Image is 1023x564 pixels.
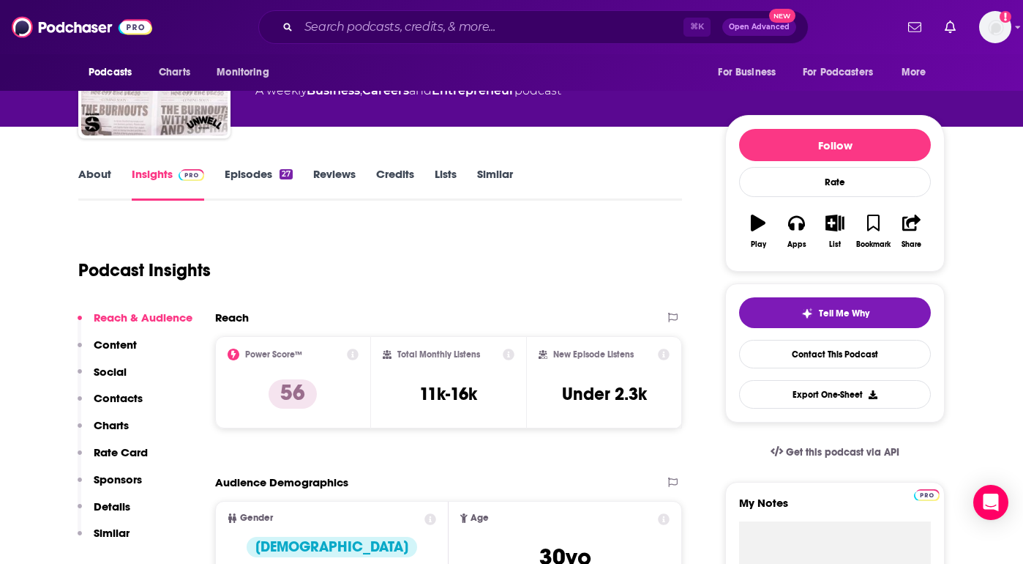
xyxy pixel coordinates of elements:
span: Podcasts [89,62,132,83]
span: Age [471,513,489,523]
img: User Profile [979,11,1011,43]
h3: 11k-16k [419,383,477,405]
span: New [769,9,795,23]
p: Reach & Audience [94,311,192,324]
button: Similar [78,526,130,553]
p: Rate Card [94,445,148,459]
span: Charts [159,62,190,83]
span: ⌘ K [683,18,711,37]
button: open menu [78,59,151,86]
button: open menu [891,59,945,86]
button: Bookmark [854,205,892,258]
div: Bookmark [856,240,891,249]
span: For Podcasters [803,62,873,83]
a: Contact This Podcast [739,340,931,368]
div: A weekly podcast [255,82,561,100]
div: Rate [739,167,931,197]
span: More [902,62,926,83]
a: About [78,167,111,201]
div: 27 [280,169,293,179]
a: InsightsPodchaser Pro [132,167,204,201]
p: Similar [94,526,130,540]
img: Podchaser Pro [179,169,204,181]
h2: Total Monthly Listens [397,349,480,360]
button: open menu [793,59,894,86]
a: Pro website [914,487,940,501]
h1: Podcast Insights [78,259,211,281]
h2: Reach [215,311,249,324]
button: Social [78,365,127,392]
button: Content [78,338,137,365]
p: Charts [94,418,129,432]
span: Get this podcast via API [786,446,899,459]
a: Charts [149,59,199,86]
button: Sponsors [78,472,142,500]
div: Open Intercom Messenger [973,485,1008,520]
div: [DEMOGRAPHIC_DATA] [247,537,417,557]
span: Monitoring [217,62,269,83]
img: tell me why sparkle [801,308,813,319]
a: Credits [376,167,414,201]
div: Play [751,240,766,249]
a: Lists [435,167,457,201]
button: Reach & Audience [78,311,192,338]
img: Podchaser Pro [914,489,940,501]
img: Podchaser - Follow, Share and Rate Podcasts [12,13,152,41]
h2: Audience Demographics [215,475,348,489]
button: tell me why sparkleTell Me Why [739,297,931,328]
h3: Under 2.3k [562,383,647,405]
span: Logged in as alignPR [979,11,1011,43]
div: Search podcasts, credits, & more... [258,10,809,44]
button: Follow [739,129,931,161]
button: Contacts [78,391,143,418]
button: Export One-Sheet [739,380,931,409]
span: Gender [240,513,273,523]
button: Share [893,205,931,258]
input: Search podcasts, credits, & more... [299,15,683,39]
button: Play [739,205,777,258]
button: Rate Card [78,445,148,472]
button: Show profile menu [979,11,1011,43]
span: Open Advanced [729,23,790,31]
button: Open AdvancedNew [722,18,796,36]
a: Reviews [313,167,356,201]
p: Contacts [94,391,143,405]
p: Content [94,338,137,352]
div: Apps [787,240,806,249]
label: My Notes [739,496,931,522]
button: Apps [777,205,815,258]
h2: Power Score™ [245,349,302,360]
p: Social [94,365,127,379]
span: Tell Me Why [819,308,869,319]
h2: New Episode Listens [553,349,634,360]
a: Similar [477,167,513,201]
a: Show notifications dropdown [902,15,927,40]
p: Details [94,500,130,513]
span: For Business [718,62,776,83]
button: List [816,205,854,258]
button: open menu [206,59,288,86]
div: Share [902,240,921,249]
a: Get this podcast via API [759,434,911,470]
a: Episodes27 [225,167,293,201]
svg: Add a profile image [1000,11,1011,23]
p: Sponsors [94,472,142,486]
a: Show notifications dropdown [939,15,962,40]
button: open menu [708,59,794,86]
p: 56 [269,379,317,409]
button: Charts [78,418,129,445]
div: List [829,240,841,249]
button: Details [78,500,130,527]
